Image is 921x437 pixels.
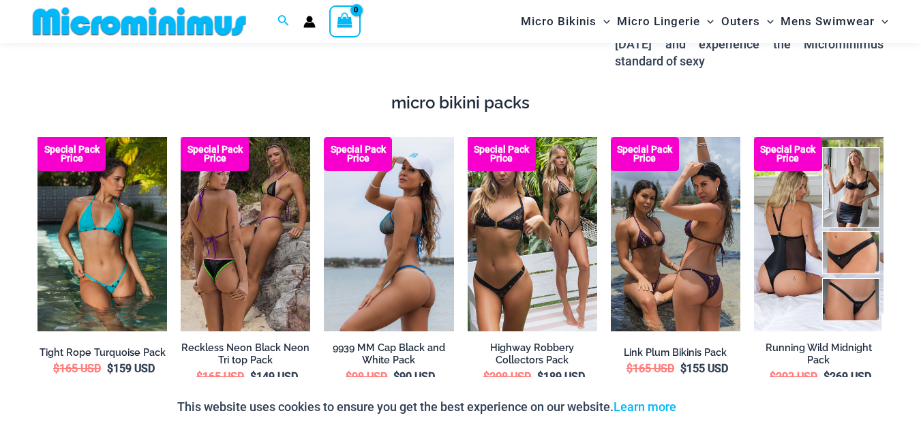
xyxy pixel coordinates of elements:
span: Menu Toggle [700,4,714,39]
bdi: 159 USD [107,362,155,375]
a: All Styles (1) Running Wild Midnight 1052 Top 6512 Bottom 04Running Wild Midnight 1052 Top 6512 B... [754,137,884,331]
img: MM SHOP LOGO FLAT [27,6,252,37]
img: All Styles (1) [754,137,884,331]
a: Learn more [614,400,676,414]
span: $ [680,362,686,375]
b: Special Pack Price [37,145,106,163]
a: Tight Rope Turquoise Pack [37,346,167,359]
a: View Shopping Cart, empty [329,5,361,37]
bdi: 189 USD [537,370,585,383]
span: Micro Bikinis [521,4,597,39]
bdi: 165 USD [196,370,244,383]
span: $ [770,370,776,383]
a: Bikini Pack Plum Link Plum 3070 Tri Top 4580 Micro 04Link Plum 3070 Tri Top 4580 Micro 04 [611,137,740,331]
span: $ [346,370,352,383]
b: Special Pack Price [611,145,679,163]
span: Menu Toggle [875,4,888,39]
bdi: 155 USD [680,362,728,375]
a: Running Wild Midnight Pack [754,342,884,367]
span: $ [393,370,399,383]
b: Special Pack Price [181,145,249,163]
span: Menu Toggle [760,4,774,39]
bdi: 149 USD [250,370,298,383]
span: $ [53,362,59,375]
span: $ [626,362,633,375]
button: Accept [686,391,744,423]
a: Tri Top Pack Bottoms BBottoms B [181,137,310,331]
span: $ [824,370,830,383]
img: Tight Rope Turquoise 319 Tri Top 4228 Thong Bottom 02 [37,137,167,331]
a: Tight Rope Turquoise 319 Tri Top 4228 Thong Bottom 02 Tight Rope Turquoise 319 Tri Top 4228 Thong... [37,137,167,331]
p: This website uses cookies to ensure you get the best experience on our website. [177,397,676,417]
bdi: 98 USD [346,370,387,383]
span: $ [196,370,202,383]
span: Micro Lingerie [617,4,700,39]
bdi: 293 USD [770,370,817,383]
img: Tri Top Pack [181,137,310,331]
a: Reckless Neon Black Neon Tri top Pack [181,342,310,367]
a: Micro BikinisMenu ToggleMenu Toggle [517,4,614,39]
img: Rebel Cap WhiteElectric Blue 9939 Cap 07 [324,137,453,331]
b: Special Pack Price [324,145,392,163]
a: Rebel Cap BlackElectric Blue 9939 Cap 07 Rebel Cap WhiteElectric Blue 9939 Cap 07Rebel Cap WhiteE... [324,137,453,331]
bdi: 165 USD [626,362,674,375]
b: Special Pack Price [468,145,536,163]
h4: micro bikini packs [37,93,884,113]
bdi: 269 USD [824,370,871,383]
img: Bikini Pack Plum [611,137,740,331]
span: $ [107,362,113,375]
a: OutersMenu ToggleMenu Toggle [718,4,777,39]
span: $ [537,370,543,383]
a: Mens SwimwearMenu ToggleMenu Toggle [777,4,892,39]
a: Highway Robbery Collectors Pack [468,342,597,367]
span: Menu Toggle [597,4,610,39]
span: $ [483,370,489,383]
a: Collection Pack Highway Robbery Black Gold 823 One Piece Monokini 11Highway Robbery Black Gold 82... [468,137,597,331]
b: Special Pack Price [754,145,822,163]
a: Micro LingerieMenu ToggleMenu Toggle [614,4,717,39]
a: 9939 MM Cap Black and White Pack [324,342,453,367]
span: $ [250,370,256,383]
bdi: 165 USD [53,362,101,375]
a: Search icon link [277,13,290,30]
bdi: 208 USD [483,370,531,383]
nav: Site Navigation [515,2,894,41]
a: Link Plum Bikinis Pack [611,346,740,359]
img: Collection Pack [468,137,597,331]
bdi: 90 USD [393,370,435,383]
a: Account icon link [303,16,316,28]
span: Mens Swimwear [781,4,875,39]
span: Outers [721,4,760,39]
